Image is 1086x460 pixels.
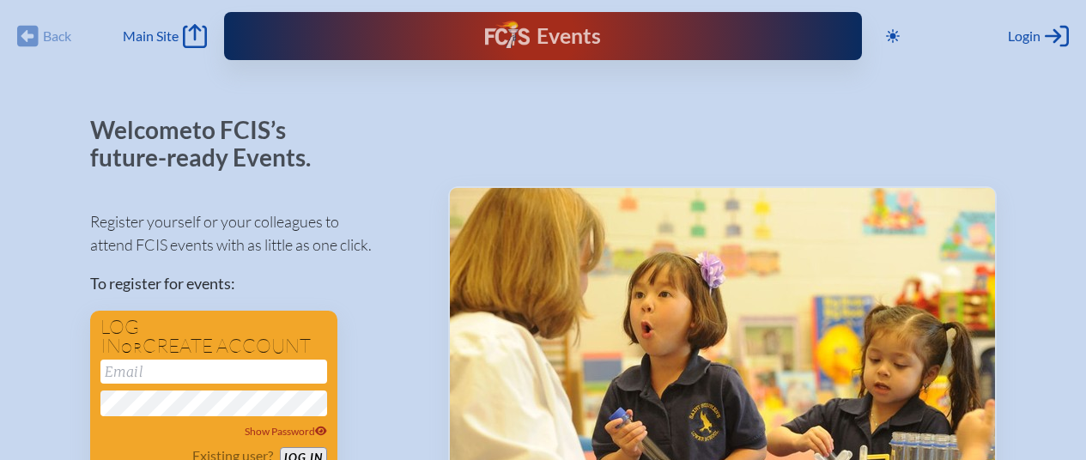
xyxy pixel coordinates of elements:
span: Show Password [245,425,327,438]
span: Login [1008,27,1040,45]
div: FCIS Events — Future ready [411,21,676,51]
p: Register yourself or your colleagues to attend FCIS events with as little as one click. [90,210,421,257]
h1: Log in create account [100,318,327,356]
span: or [121,339,143,356]
p: To register for events: [90,272,421,295]
input: Email [100,360,327,384]
span: Main Site [123,27,179,45]
p: Welcome to FCIS’s future-ready Events. [90,117,331,171]
a: Main Site [123,24,207,48]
